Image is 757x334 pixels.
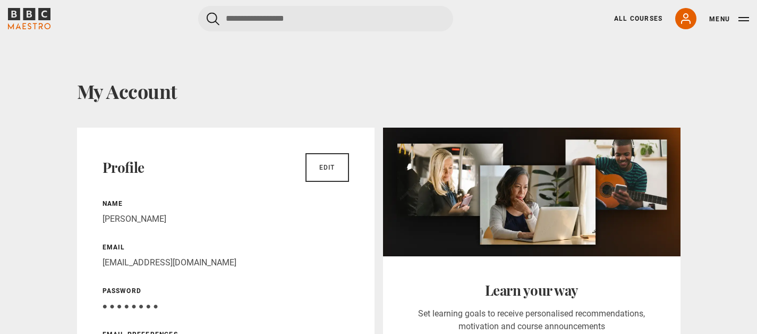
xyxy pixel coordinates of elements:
p: Password [103,286,349,296]
h2: Learn your way [409,282,655,299]
input: Search [198,6,453,31]
p: [PERSON_NAME] [103,213,349,226]
p: [EMAIL_ADDRESS][DOMAIN_NAME] [103,256,349,269]
svg: BBC Maestro [8,8,50,29]
p: Set learning goals to receive personalised recommendations, motivation and course announcements [409,307,655,333]
p: Email [103,243,349,252]
button: Submit the search query [207,12,219,26]
span: ● ● ● ● ● ● ● ● [103,301,158,311]
a: All Courses [614,14,662,23]
h1: My Account [77,80,681,102]
h2: Profile [103,159,144,176]
a: Edit [305,153,349,182]
button: Toggle navigation [709,14,749,24]
p: Name [103,199,349,208]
